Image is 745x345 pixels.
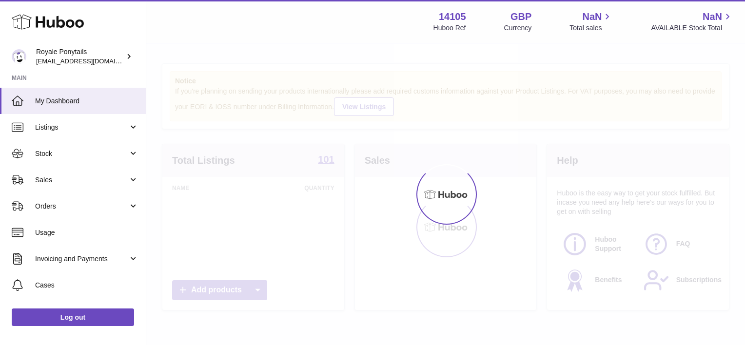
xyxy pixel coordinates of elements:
[36,57,143,65] span: [EMAIL_ADDRESS][DOMAIN_NAME]
[35,228,138,237] span: Usage
[35,254,128,264] span: Invoicing and Payments
[510,10,531,23] strong: GBP
[35,149,128,158] span: Stock
[35,202,128,211] span: Orders
[12,49,26,64] img: qphill92@gmail.com
[569,10,613,33] a: NaN Total sales
[569,23,613,33] span: Total sales
[651,10,733,33] a: NaN AVAILABLE Stock Total
[433,23,466,33] div: Huboo Ref
[35,281,138,290] span: Cases
[35,123,128,132] span: Listings
[35,96,138,106] span: My Dashboard
[12,308,134,326] a: Log out
[36,47,124,66] div: Royale Ponytails
[35,175,128,185] span: Sales
[651,23,733,33] span: AVAILABLE Stock Total
[439,10,466,23] strong: 14105
[504,23,532,33] div: Currency
[703,10,722,23] span: NaN
[582,10,602,23] span: NaN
